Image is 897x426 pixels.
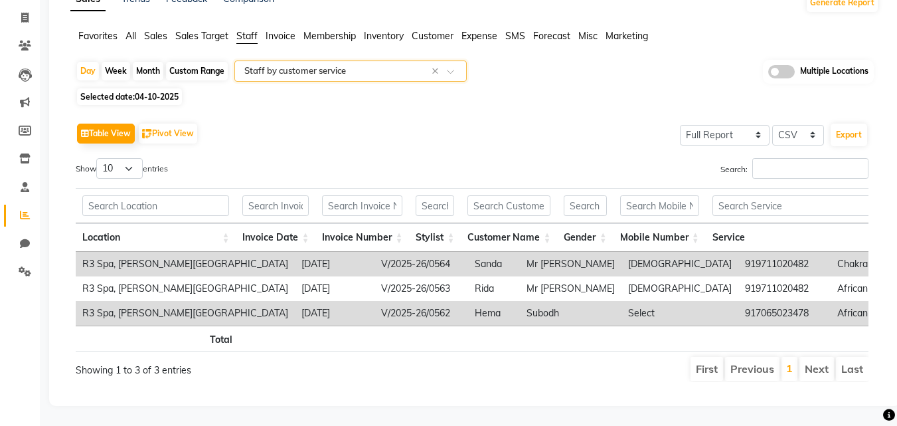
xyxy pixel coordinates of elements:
[461,223,557,252] th: Customer Name: activate to sort column ascending
[520,252,621,276] td: Mr [PERSON_NAME]
[295,301,374,326] td: [DATE]
[620,195,699,216] input: Search Mobile Number
[82,195,229,216] input: Search Location
[77,88,182,105] span: Selected date:
[533,30,570,42] span: Forecast
[78,30,118,42] span: Favorites
[557,223,613,252] th: Gender: activate to sort column ascending
[76,158,168,179] label: Show entries
[613,223,706,252] th: Mobile Number: activate to sort column ascending
[133,62,163,80] div: Month
[77,124,135,144] button: Table View
[800,65,868,78] span: Multiple Locations
[468,276,520,301] td: Rida
[738,276,831,301] td: 919711020482
[432,64,443,78] span: Clear all
[621,252,738,276] td: [DEMOGRAPHIC_DATA]
[468,301,520,326] td: Hema
[142,129,152,139] img: pivot.png
[135,92,179,102] span: 04-10-2025
[468,252,520,276] td: Sanda
[139,124,197,144] button: Pivot View
[621,301,738,326] td: Select
[505,30,525,42] span: SMS
[738,252,831,276] td: 919711020482
[76,276,295,301] td: R3 Spa, [PERSON_NAME][GEOGRAPHIC_DATA]
[578,30,598,42] span: Misc
[409,223,461,252] th: Stylist: activate to sort column ascending
[76,252,295,276] td: R3 Spa, [PERSON_NAME][GEOGRAPHIC_DATA]
[322,195,402,216] input: Search Invoice Number
[102,62,130,80] div: Week
[144,30,167,42] span: Sales
[738,301,831,326] td: 917065023478
[77,62,99,80] div: Day
[364,30,404,42] span: Inventory
[520,301,621,326] td: Subodh
[831,124,867,146] button: Export
[96,158,143,179] select: Showentries
[295,252,374,276] td: [DATE]
[303,30,356,42] span: Membership
[606,30,648,42] span: Marketing
[467,195,550,216] input: Search Customer Name
[621,276,738,301] td: [DEMOGRAPHIC_DATA]
[786,362,793,375] a: 1
[166,62,228,80] div: Custom Range
[236,223,315,252] th: Invoice Date: activate to sort column ascending
[374,252,468,276] td: V/2025-26/0564
[374,276,468,301] td: V/2025-26/0563
[76,223,236,252] th: Location: activate to sort column ascending
[374,301,468,326] td: V/2025-26/0562
[720,158,868,179] label: Search:
[175,30,228,42] span: Sales Target
[266,30,295,42] span: Invoice
[76,326,239,352] th: Total
[315,223,409,252] th: Invoice Number: activate to sort column ascending
[76,356,394,377] div: Showing 1 to 3 of 3 entries
[752,158,868,179] input: Search:
[76,301,295,326] td: R3 Spa, [PERSON_NAME][GEOGRAPHIC_DATA]
[295,276,374,301] td: [DATE]
[416,195,454,216] input: Search Stylist
[125,30,136,42] span: All
[520,276,621,301] td: Mr [PERSON_NAME]
[242,195,309,216] input: Search Invoice Date
[461,30,497,42] span: Expense
[564,195,606,216] input: Search Gender
[412,30,453,42] span: Customer
[236,30,258,42] span: Staff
